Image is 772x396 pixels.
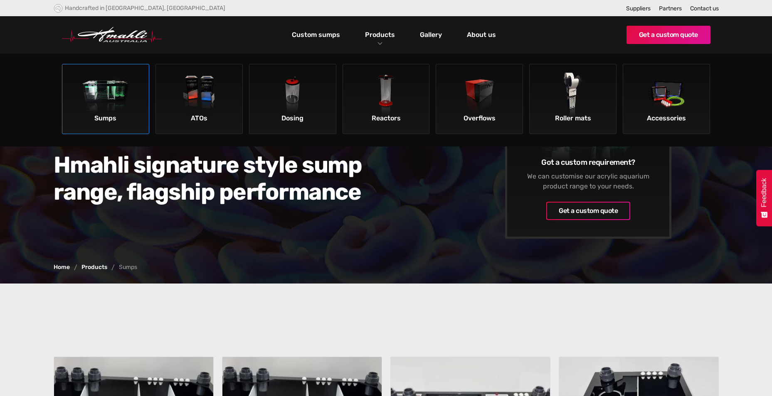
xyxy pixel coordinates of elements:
a: home [62,27,162,43]
a: Products [81,264,107,270]
div: Roller mats [532,111,614,125]
a: Get a custom quote [626,26,710,44]
div: We can customise our acrylic aquarium product range to your needs. [520,171,657,191]
a: Partners [659,5,682,12]
div: Handcrafted in [GEOGRAPHIC_DATA], [GEOGRAPHIC_DATA] [65,5,225,12]
nav: Products [54,54,719,147]
img: Overflows [456,73,503,120]
a: OverflowsOverflows [436,64,523,134]
img: Sumps [82,73,129,120]
h6: Got a custom requirement? [520,157,657,167]
a: Custom sumps [290,28,342,42]
div: Dosing [252,111,334,125]
a: ATOsATOs [155,64,243,134]
span: Feedback [760,178,768,207]
div: Get a custom quote [559,206,618,216]
div: Accessories [625,111,708,125]
div: Reactors [345,111,427,125]
div: ATOs [158,111,240,125]
div: Sumps [119,264,137,270]
a: Get a custom quote [546,202,630,220]
div: Sumps [64,111,147,125]
img: ATOs [175,73,222,120]
a: AccessoriesAccessories [623,64,710,134]
img: Roller mats [550,73,597,120]
a: Suppliers [626,5,651,12]
img: Reactors [363,73,409,120]
img: Accessories [643,73,690,120]
a: About us [465,28,498,42]
a: DosingDosing [249,64,336,134]
button: Feedback - Show survey [756,170,772,226]
a: Home [54,264,70,270]
div: Overflows [438,111,520,125]
h2: Hmahli signature style sump range, flagship performance [54,152,374,205]
img: Hmahli Australia Logo [62,27,162,43]
img: Dosing [269,73,316,120]
a: Roller matsRoller mats [529,64,617,134]
a: SumpsSumps [62,64,149,134]
a: ReactorsReactors [343,64,430,134]
a: Products [363,29,397,41]
a: Gallery [418,28,444,42]
a: Contact us [690,5,719,12]
div: Products [359,16,401,54]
